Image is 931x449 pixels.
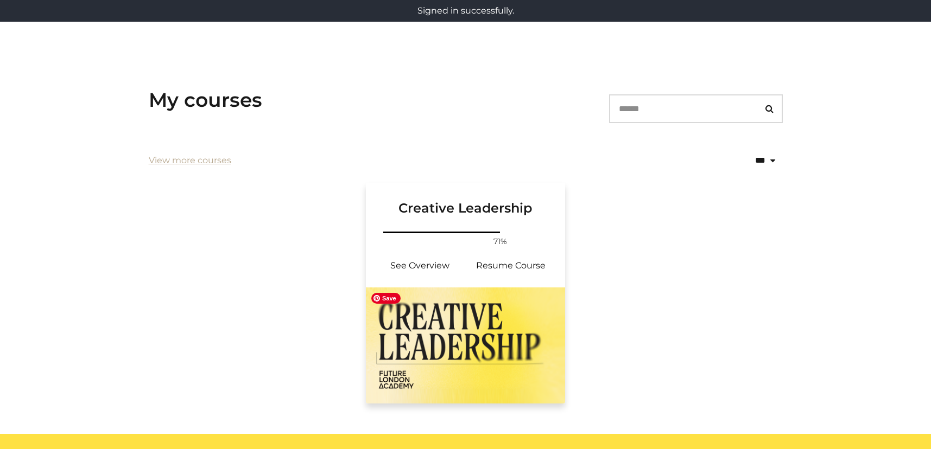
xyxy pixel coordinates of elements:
[466,253,557,279] a: Creative Leadership: Resume Course
[708,146,783,175] select: status
[149,88,262,112] h3: My courses
[379,183,553,216] h3: Creative Leadership
[149,154,231,167] a: View more courses
[375,253,466,279] a: Creative Leadership: See Overview
[366,183,566,229] a: Creative Leadership
[371,293,401,304] span: Save
[4,4,927,17] p: Signed in successfully.
[487,236,513,247] span: 71%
